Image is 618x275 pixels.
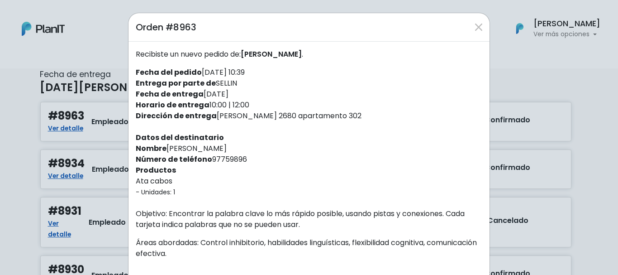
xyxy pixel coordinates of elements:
[136,67,202,77] strong: Fecha del pedido
[136,237,482,259] p: Áreas abordadas: Control inhibitorio, habilidades linguísticas, flexibilidad cognitiva, comunicac...
[471,20,486,34] button: Close
[136,154,212,164] strong: Número de teléfono
[136,89,204,99] strong: Fecha de entrega
[136,143,166,154] strong: Nombre
[136,100,209,110] strong: Horario de entrega
[136,49,482,60] p: Recibiste un nuevo pedido de: .
[241,49,302,59] span: [PERSON_NAME]
[136,165,176,175] strong: Productos
[136,208,482,230] p: Objetivo: Encontrar la palabra clave lo más rápido posible, usando pistas y conexiones. Cada tarj...
[136,20,196,34] h5: Orden #8963
[136,78,237,89] label: SELLIN
[136,188,175,197] small: - Unidades: 1
[47,9,130,26] div: ¿Necesitás ayuda?
[136,132,224,143] strong: Datos del destinatario
[136,78,216,88] strong: Entrega por parte de
[136,111,217,121] strong: Dirección de entrega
